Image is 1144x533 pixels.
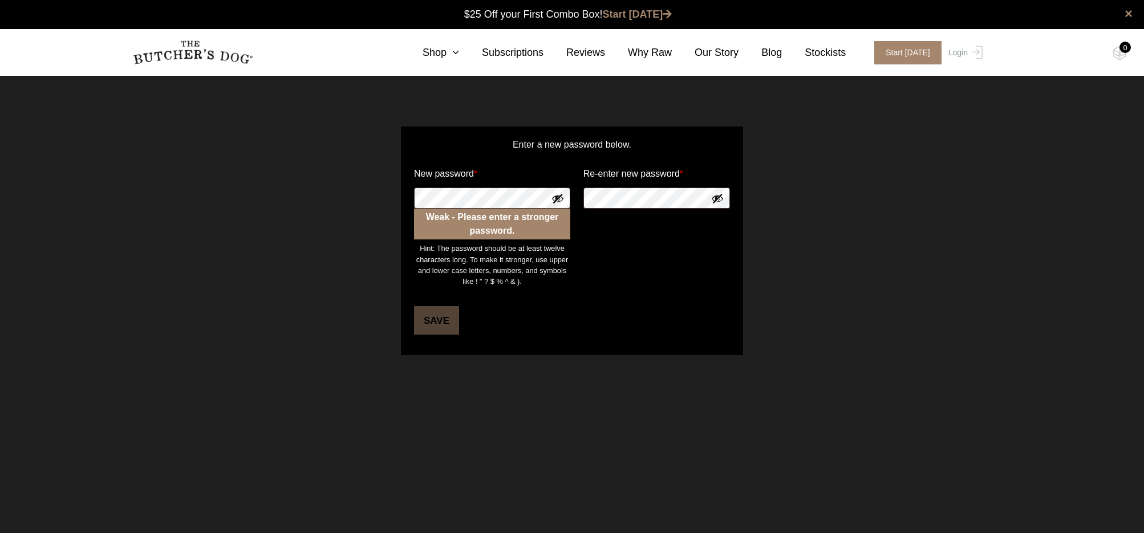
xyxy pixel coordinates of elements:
div: 0 [1119,42,1131,53]
p: Enter a new password below. [412,138,732,163]
a: Stockists [782,45,846,60]
a: Shop [400,45,459,60]
small: Hint: The password should be at least twelve characters long. To make it stronger, use upper and ... [414,243,570,287]
a: Start [DATE] [863,41,946,64]
button: Save [414,306,459,335]
a: Why Raw [605,45,672,60]
a: Login [946,41,983,64]
img: TBD_Cart-Empty.png [1113,46,1127,60]
a: close [1125,7,1133,21]
a: Blog [739,45,782,60]
a: Start [DATE] [603,9,672,20]
div: Weak - Please enter a stronger password. [414,209,570,239]
a: Reviews [543,45,605,60]
a: Our Story [672,45,739,60]
span: Start [DATE] [874,41,942,64]
label: New password [414,165,477,183]
a: Subscriptions [459,45,543,60]
button: Show password [711,192,724,205]
label: Re-enter new password [583,165,683,183]
button: Show password [551,192,564,205]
